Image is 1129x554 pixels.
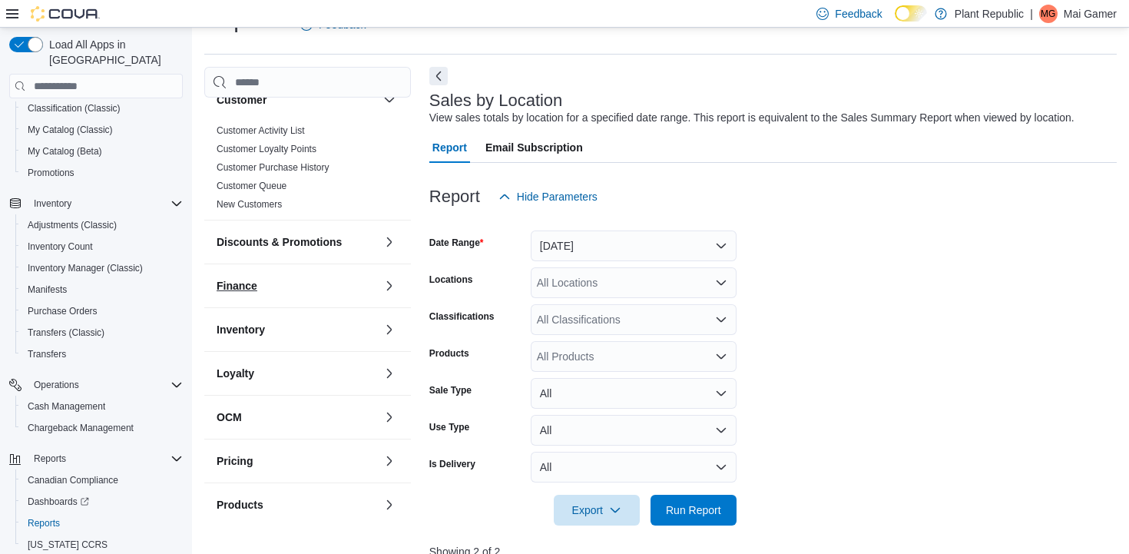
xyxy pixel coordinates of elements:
[666,503,721,518] span: Run Report
[22,164,183,182] span: Promotions
[28,422,134,434] span: Chargeback Management
[28,450,72,468] button: Reports
[22,471,183,489] span: Canadian Compliance
[217,234,342,250] h3: Discounts & Promotions
[15,491,189,513] a: Dashboards
[429,384,472,396] label: Sale Type
[28,474,118,486] span: Canadian Compliance
[217,366,254,381] h3: Loyalty
[15,236,189,257] button: Inventory Count
[429,67,448,85] button: Next
[22,493,95,511] a: Dashboards
[15,469,189,491] button: Canadian Compliance
[651,495,737,526] button: Run Report
[22,237,99,256] a: Inventory Count
[217,453,377,469] button: Pricing
[895,5,927,22] input: Dark Mode
[380,452,399,470] button: Pricing
[1039,5,1058,23] div: Mai Gamer
[22,121,119,139] a: My Catalog (Classic)
[34,453,66,465] span: Reports
[3,448,189,469] button: Reports
[3,374,189,396] button: Operations
[380,277,399,295] button: Finance
[429,310,495,323] label: Classifications
[380,496,399,514] button: Products
[217,144,316,154] a: Customer Loyalty Points
[429,91,563,110] h3: Sales by Location
[531,231,737,261] button: [DATE]
[15,343,189,365] button: Transfers
[380,91,399,109] button: Customer
[22,302,104,320] a: Purchase Orders
[22,397,111,416] a: Cash Management
[28,194,183,213] span: Inventory
[22,471,124,489] a: Canadian Compliance
[1064,5,1117,23] p: Mai Gamer
[554,495,640,526] button: Export
[22,514,66,532] a: Reports
[22,345,72,363] a: Transfers
[217,181,286,191] a: Customer Queue
[217,162,329,173] a: Customer Purchase History
[28,241,93,253] span: Inventory Count
[380,233,399,251] button: Discounts & Promotions
[22,216,183,234] span: Adjustments (Classic)
[3,193,189,214] button: Inventory
[217,198,282,211] span: New Customers
[217,161,329,174] span: Customer Purchase History
[28,167,74,179] span: Promotions
[28,102,121,114] span: Classification (Classic)
[22,419,140,437] a: Chargeback Management
[15,141,189,162] button: My Catalog (Beta)
[217,497,377,513] button: Products
[715,350,727,363] button: Open list of options
[15,396,189,417] button: Cash Management
[715,313,727,326] button: Open list of options
[34,197,71,210] span: Inventory
[217,278,377,294] button: Finance
[28,450,183,468] span: Reports
[531,452,737,483] button: All
[28,376,85,394] button: Operations
[22,323,111,342] a: Transfers (Classic)
[217,278,257,294] h3: Finance
[22,216,123,234] a: Adjustments (Classic)
[217,322,377,337] button: Inventory
[15,417,189,439] button: Chargeback Management
[22,536,114,554] a: [US_STATE] CCRS
[22,259,183,277] span: Inventory Manager (Classic)
[28,496,89,508] span: Dashboards
[429,347,469,360] label: Products
[15,98,189,119] button: Classification (Classic)
[22,493,183,511] span: Dashboards
[22,164,81,182] a: Promotions
[22,259,149,277] a: Inventory Manager (Classic)
[34,379,79,391] span: Operations
[485,132,583,163] span: Email Subscription
[15,322,189,343] button: Transfers (Classic)
[28,194,78,213] button: Inventory
[531,415,737,446] button: All
[217,366,377,381] button: Loyalty
[15,162,189,184] button: Promotions
[217,234,377,250] button: Discounts & Promotions
[429,458,475,470] label: Is Delivery
[1041,5,1055,23] span: MG
[531,378,737,409] button: All
[380,408,399,426] button: OCM
[217,453,253,469] h3: Pricing
[15,214,189,236] button: Adjustments (Classic)
[22,323,183,342] span: Transfers (Classic)
[217,180,286,192] span: Customer Queue
[380,364,399,383] button: Loyalty
[28,284,67,296] span: Manifests
[429,187,480,206] h3: Report
[28,376,183,394] span: Operations
[217,92,377,108] button: Customer
[22,142,108,161] a: My Catalog (Beta)
[22,302,183,320] span: Purchase Orders
[217,410,242,425] h3: OCM
[28,327,104,339] span: Transfers (Classic)
[28,145,102,158] span: My Catalog (Beta)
